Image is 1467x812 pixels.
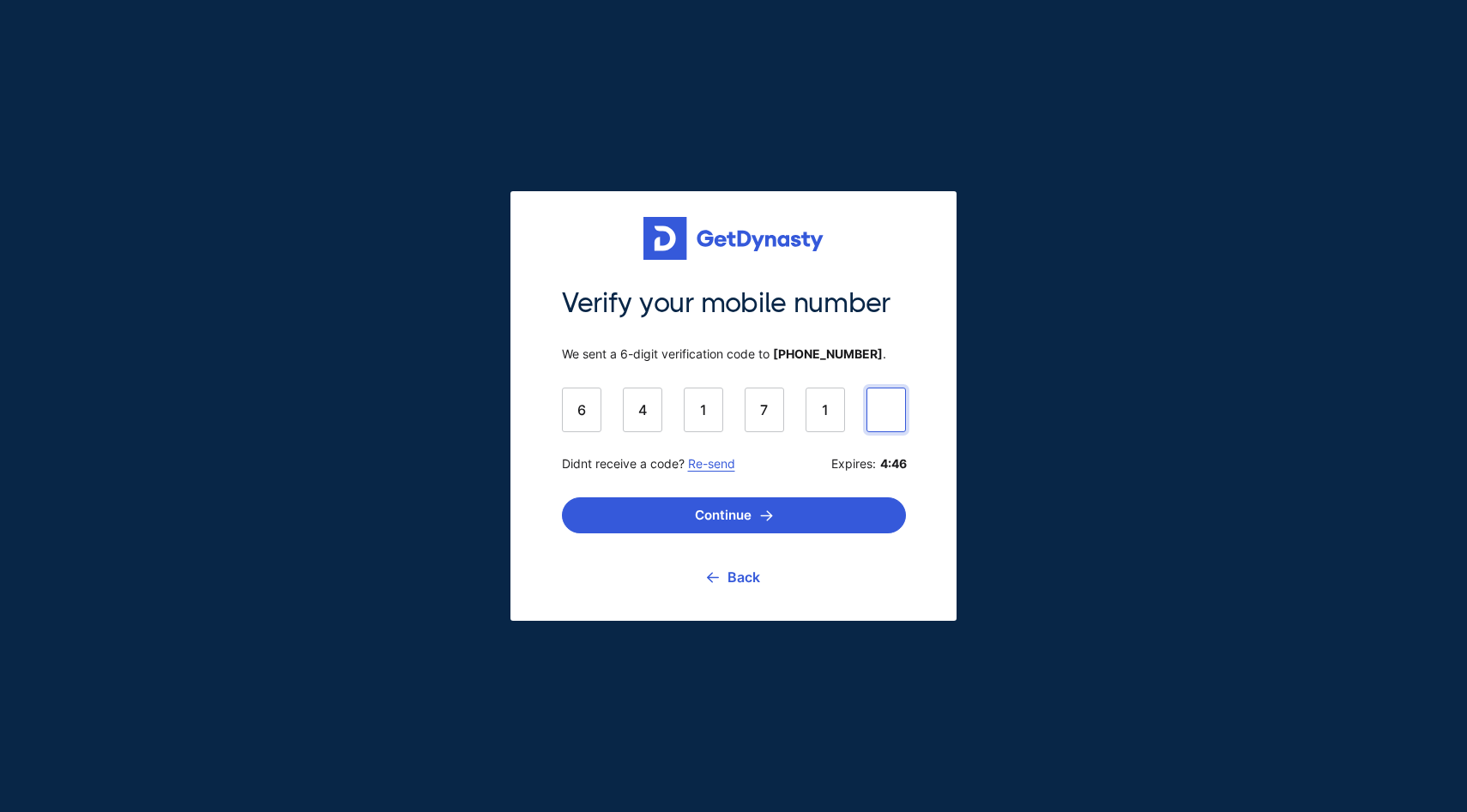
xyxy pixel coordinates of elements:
img: Get started for free with Dynasty Trust Company [643,217,824,260]
a: Back [707,556,760,598]
b: [PHONE_NUMBER] [773,346,883,361]
b: 4:46 [880,456,906,472]
span: Expires: [831,456,906,472]
button: Continue [562,497,906,533]
img: go back icon [707,572,719,583]
span: Didnt receive a code? [562,456,735,472]
span: Verify your mobile number [562,286,906,322]
span: We sent a 6-digit verification code to . [562,346,906,362]
a: Re-send [688,456,735,471]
